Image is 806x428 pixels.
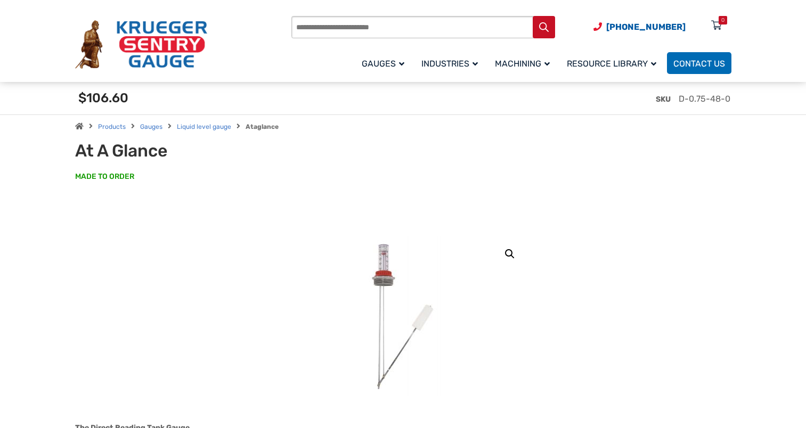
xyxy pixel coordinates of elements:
[75,171,134,182] span: MADE TO ORDER
[606,22,686,32] span: [PHONE_NUMBER]
[98,123,126,130] a: Products
[489,51,560,76] a: Machining
[667,52,731,74] a: Contact Us
[246,123,279,130] strong: Ataglance
[140,123,162,130] a: Gauges
[495,59,550,69] span: Machining
[177,123,231,130] a: Liquid level gauge
[679,94,730,104] span: D-0.75-48-0
[593,20,686,34] a: Phone Number (920) 434-8860
[673,59,725,69] span: Contact Us
[421,59,478,69] span: Industries
[339,236,467,396] img: At A Glance
[415,51,489,76] a: Industries
[500,244,519,264] a: View full-screen image gallery
[362,59,404,69] span: Gauges
[75,141,338,161] h1: At A Glance
[560,51,667,76] a: Resource Library
[721,16,724,24] div: 0
[567,59,656,69] span: Resource Library
[656,95,671,104] span: SKU
[355,51,415,76] a: Gauges
[75,20,207,69] img: Krueger Sentry Gauge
